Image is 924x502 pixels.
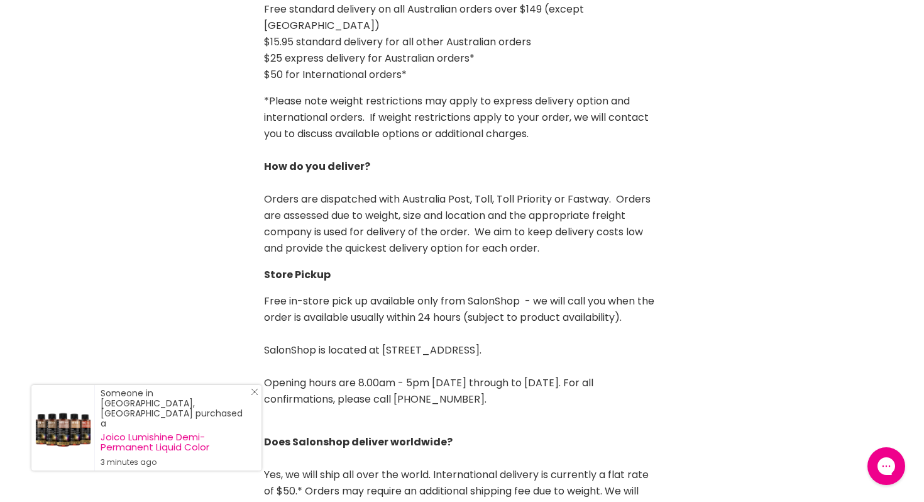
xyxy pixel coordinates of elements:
a: Close Notification [246,388,258,401]
span: $50 for International orders* [264,67,407,82]
b: How do you deliver? [264,159,370,174]
iframe: Gorgias live chat messenger [861,443,911,489]
svg: Close Icon [251,388,258,396]
strong: Store Pickup [264,267,331,282]
a: Joico Lumishine Demi-Permanent Liquid Color [101,432,249,452]
span: *Please note weight restrictions may apply to express delivery option and international orders. I... [264,94,649,141]
span: $25 express delivery for Australian orders* [264,51,475,65]
p: Free in-store pick up available only from SalonShop - we will call you when the order is availabl... [264,293,660,408]
strong: Does Salonshop deliver worldwide? [264,435,453,449]
span: $15.95 standard delivery for all other Australian orders [264,35,531,49]
a: Visit product page [31,385,94,471]
small: 3 minutes ago [101,457,249,467]
div: Someone in [GEOGRAPHIC_DATA], [GEOGRAPHIC_DATA] purchased a [101,388,249,467]
span: Free standard delivery on all Australian orders over $149 (except [GEOGRAPHIC_DATA]) [264,2,584,33]
span: Yes, we will ship all over the world. International delivery is currently a flat rate of $50. [264,467,649,498]
span: Orders are dispatched with Australia Post, Toll, Toll Priority or Fastway. Orders are assessed du... [264,192,651,255]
